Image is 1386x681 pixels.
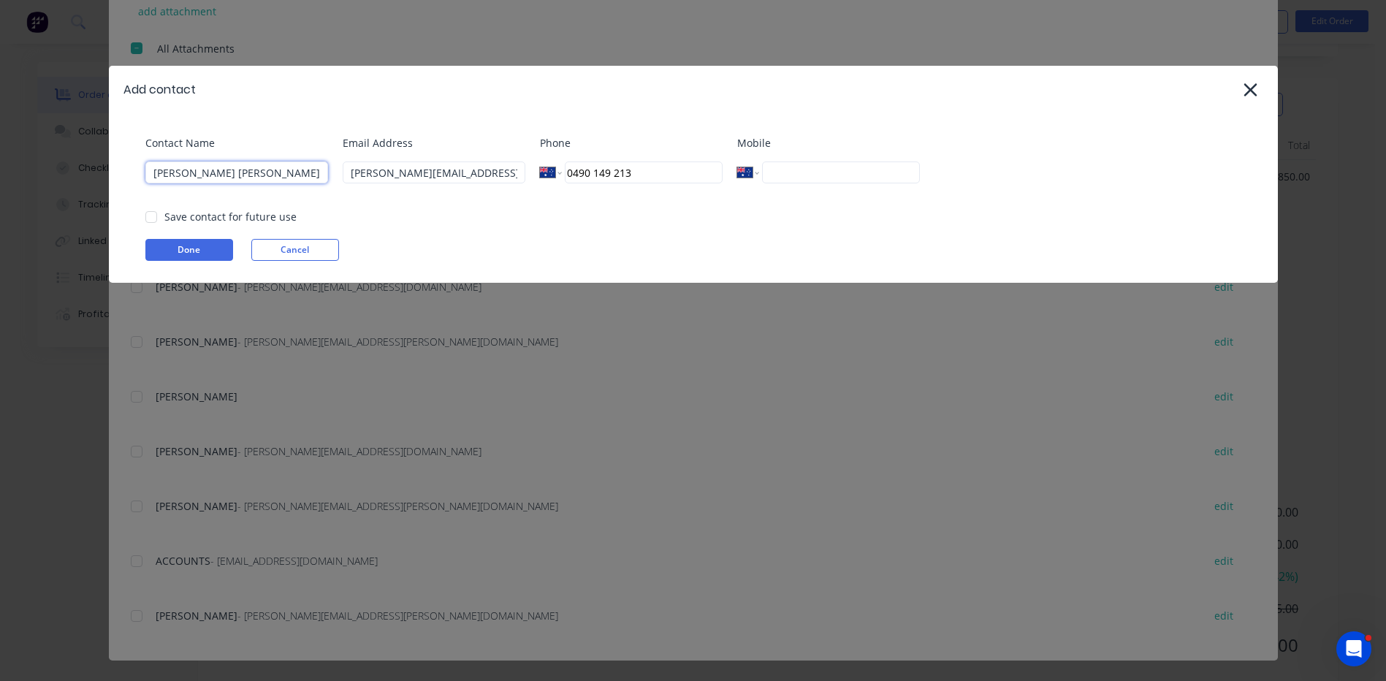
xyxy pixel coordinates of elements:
[737,135,920,151] label: Mobile
[145,239,233,261] button: Done
[145,135,328,151] label: Contact Name
[251,239,339,261] button: Cancel
[123,81,196,99] div: Add contact
[1336,631,1371,666] iframe: Intercom live chat
[164,209,297,224] div: Save contact for future use
[343,135,525,151] label: Email Address
[540,135,723,151] label: Phone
